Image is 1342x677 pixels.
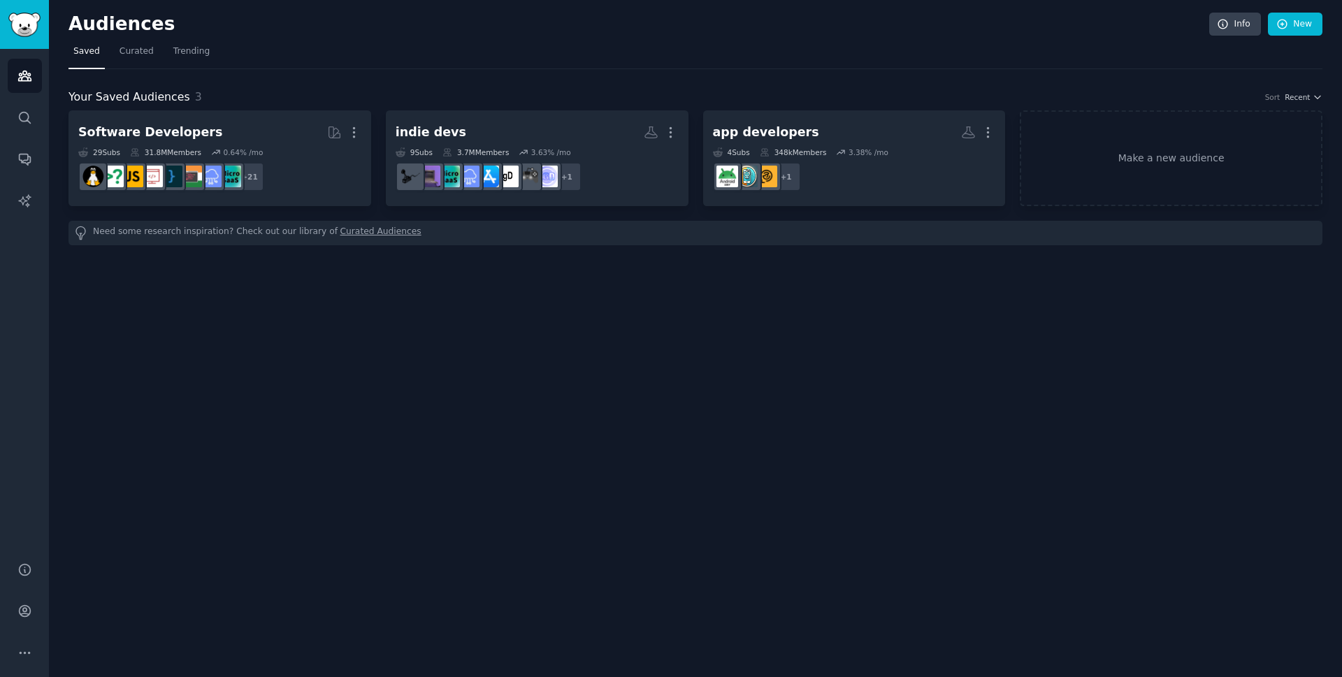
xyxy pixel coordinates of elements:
[1285,92,1322,102] button: Recent
[438,166,460,187] img: microsaas
[531,147,571,157] div: 3.63 % /mo
[161,166,182,187] img: programming
[536,166,558,187] img: IndieGameDevs
[141,166,163,187] img: webdev
[458,166,479,187] img: SaaS
[1020,110,1322,206] a: Make a new audience
[517,166,538,187] img: IndieGaming
[68,41,105,69] a: Saved
[73,45,100,58] span: Saved
[235,162,264,191] div: + 21
[760,147,827,157] div: 348k Members
[78,147,120,157] div: 29 Sub s
[1209,13,1261,36] a: Info
[1268,13,1322,36] a: New
[78,124,222,141] div: Software Developers
[713,124,819,141] div: app developers
[713,147,750,157] div: 4 Sub s
[442,147,509,157] div: 3.7M Members
[219,166,241,187] img: microsaas
[82,166,104,187] img: linux
[8,13,41,37] img: GummySearch logo
[703,110,1006,206] a: app developers4Subs348kMembers3.38% /mo+1AppDevelopersAppIdeasandroiddev
[168,41,215,69] a: Trending
[120,45,154,58] span: Curated
[180,166,202,187] img: developersIndia
[115,41,159,69] a: Curated
[68,89,190,106] span: Your Saved Audiences
[386,110,688,206] a: indie devs9Subs3.7MMembers3.63% /mo+1IndieGameDevsIndieGaminggamedeviosappsSaaSmicrosaasvibecodin...
[419,166,440,187] img: vibecoding
[223,147,263,157] div: 0.64 % /mo
[736,166,758,187] img: AppIdeas
[68,13,1209,36] h2: Audiences
[772,162,801,191] div: + 1
[173,45,210,58] span: Trending
[195,90,202,103] span: 3
[340,226,421,240] a: Curated Audiences
[1265,92,1280,102] div: Sort
[396,147,433,157] div: 9 Sub s
[849,147,888,157] div: 3.38 % /mo
[396,124,466,141] div: indie devs
[200,166,222,187] img: SaaS
[716,166,738,187] img: androiddev
[497,166,519,187] img: gamedev
[68,110,371,206] a: Software Developers29Subs31.8MMembers0.64% /mo+21microsaasSaaSdevelopersIndiaprogrammingwebdevjav...
[399,166,421,187] img: IndieDev
[1285,92,1310,102] span: Recent
[102,166,124,187] img: cscareerquestions
[756,166,777,187] img: AppDevelopers
[122,166,143,187] img: javascript
[68,221,1322,245] div: Need some research inspiration? Check out our library of
[552,162,582,191] div: + 1
[477,166,499,187] img: iosapps
[130,147,201,157] div: 31.8M Members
